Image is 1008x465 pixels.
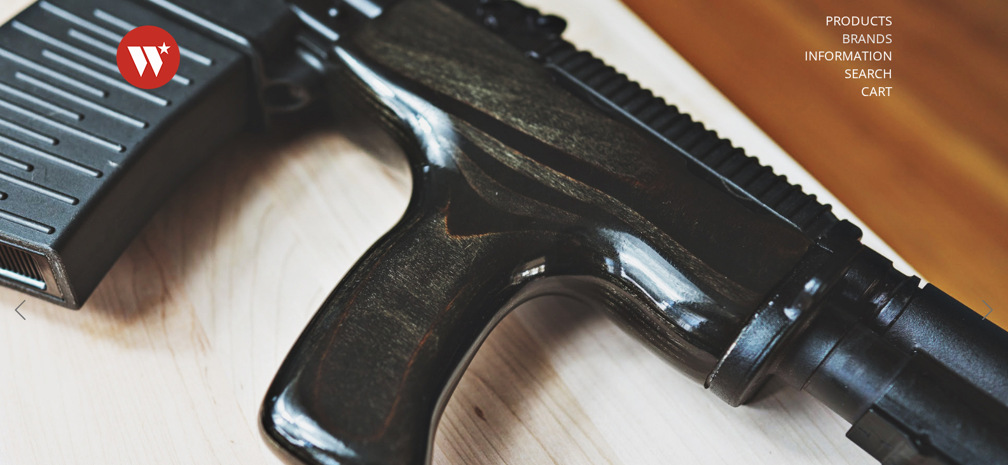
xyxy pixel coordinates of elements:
a: Products [825,13,892,29]
button: Previous [6,298,34,326]
button: Next [974,298,1002,326]
img: Warsaw Wood Co. [116,13,180,102]
a: Information [804,48,892,64]
a: Brands [842,31,892,47]
a: Cart [861,83,892,100]
a: Search [845,66,892,82]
